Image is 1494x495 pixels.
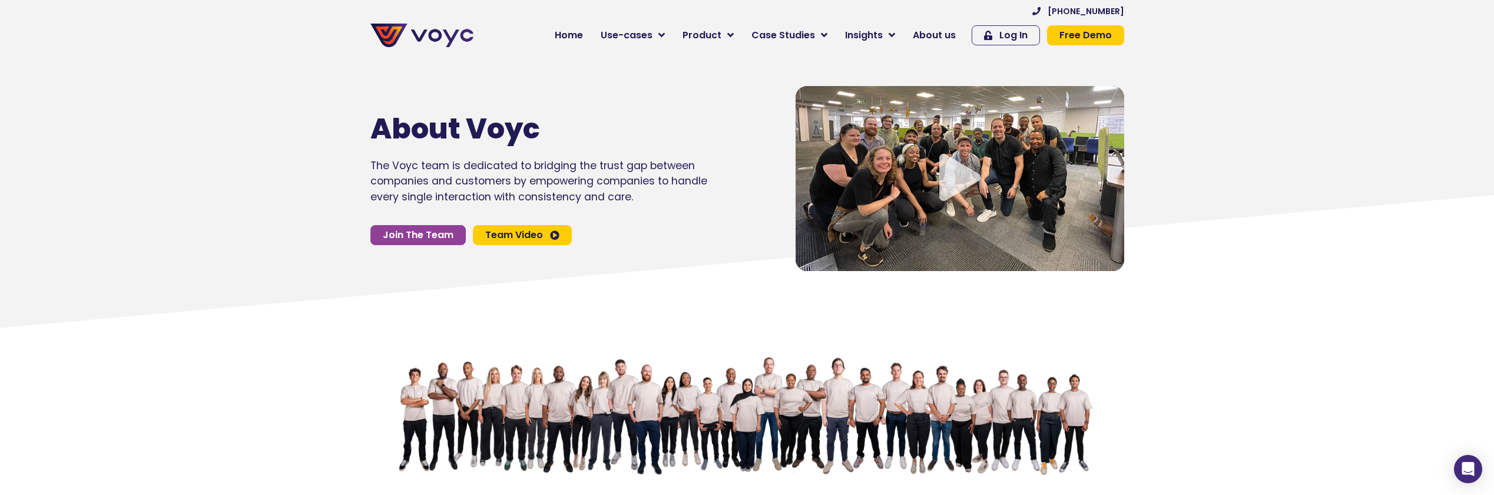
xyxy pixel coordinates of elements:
a: Insights [836,24,904,47]
a: About us [904,24,965,47]
a: Team Video [473,225,572,245]
a: [PHONE_NUMBER] [1032,7,1124,15]
span: Team Video [485,230,543,240]
span: Case Studies [751,28,815,42]
a: Join The Team [370,225,466,245]
img: voyc-full-logo [370,24,473,47]
h1: About Voyc [370,112,672,146]
a: Use-cases [592,24,674,47]
span: Join The Team [383,230,453,240]
span: Home [555,28,583,42]
a: Case Studies [743,24,836,47]
span: About us [913,28,956,42]
p: The Voyc team is dedicated to bridging the trust gap between companies and customers by empowerin... [370,158,707,204]
span: [PHONE_NUMBER] [1048,7,1124,15]
span: Product [683,28,721,42]
span: Use-cases [601,28,652,42]
a: Free Demo [1047,25,1124,45]
span: Free Demo [1059,31,1112,40]
a: Product [674,24,743,47]
span: Insights [845,28,883,42]
span: Log In [999,31,1028,40]
div: Open Intercom Messenger [1454,455,1482,483]
a: Home [546,24,592,47]
div: Video play button [936,154,983,203]
a: Log In [972,25,1040,45]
